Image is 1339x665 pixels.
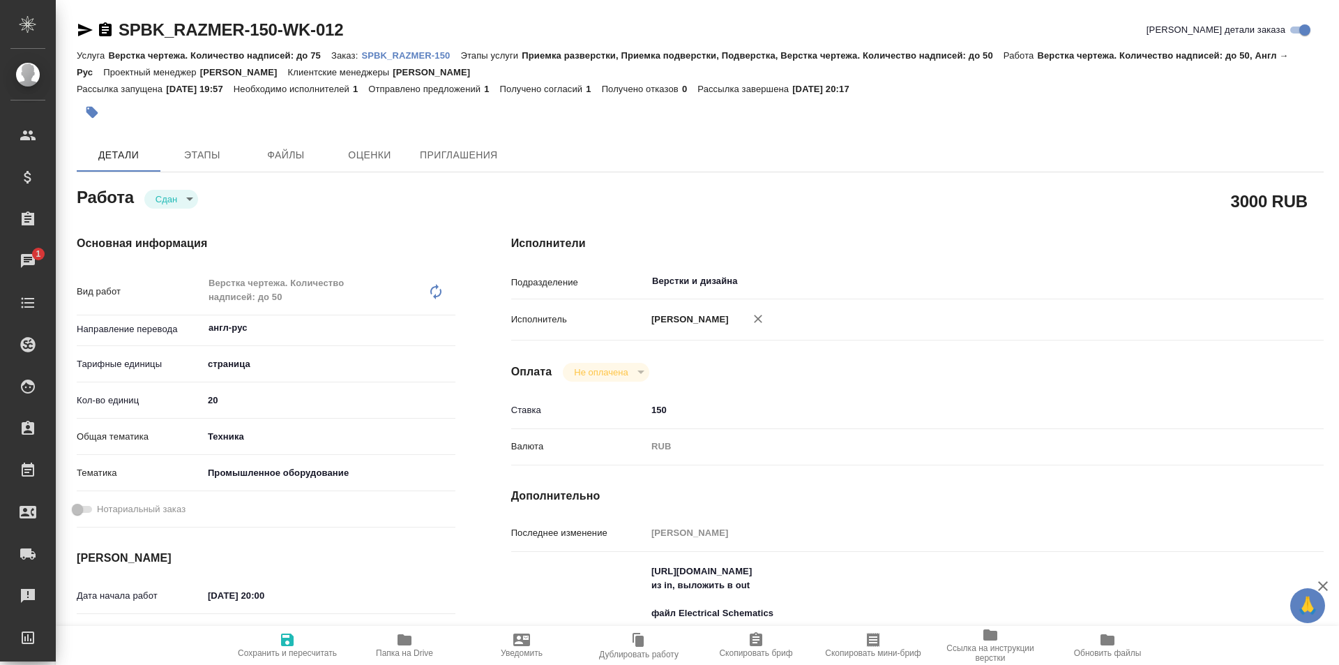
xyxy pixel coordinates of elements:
div: Сдан [563,363,649,382]
p: Приемка разверстки, Приемка подверстки, Подверстка, Верстка чертежа. Количество надписей: до 50 [522,50,1004,61]
button: Удалить исполнителя [743,304,773,334]
input: ✎ Введи что-нибудь [203,585,325,606]
p: Заказ: [331,50,361,61]
p: Услуга [77,50,108,61]
span: Ссылка на инструкции верстки [940,643,1041,663]
button: Скопировать ссылку для ЯМессенджера [77,22,93,38]
button: Скопировать мини-бриф [815,626,932,665]
p: 1 [484,84,499,94]
span: Файлы [252,147,319,164]
button: Дублировать работу [580,626,697,665]
h2: Работа [77,184,134,209]
button: Open [448,327,451,329]
button: Уведомить [463,626,580,665]
div: Техника [203,425,455,449]
a: SPBK_RAZMER-150 [361,49,460,61]
span: Скопировать бриф [719,648,792,658]
p: Направление перевода [77,322,203,336]
button: Добавить тэг [77,97,107,128]
p: 1 [353,84,368,94]
div: Сдан [144,190,198,209]
div: RUB [646,435,1256,458]
button: Не оплачена [570,366,632,378]
p: Ставка [511,403,646,417]
input: Пустое поле [646,523,1256,543]
p: Кол-во единиц [77,394,203,408]
p: Отправлено предложений [368,84,484,94]
input: ✎ Введи что-нибудь [646,400,1256,420]
p: Клиентские менеджеры [288,67,393,77]
input: Пустое поле [203,625,325,645]
button: Open [1248,280,1251,283]
div: Промышленное оборудование [203,461,455,485]
p: [DATE] 19:57 [166,84,234,94]
span: Приглашения [420,147,498,164]
p: [PERSON_NAME] [646,313,729,327]
button: Ссылка на инструкции верстки [932,626,1049,665]
span: Нотариальный заказ [97,502,186,516]
span: Папка на Drive [376,648,433,658]
span: 1 [27,247,49,261]
h2: 3000 RUB [1231,189,1308,213]
p: Верстка чертежа. Количество надписей: до 75 [108,50,331,61]
p: Рассылка запущена [77,84,166,94]
a: SPBK_RAZMER-150-WK-012 [119,20,343,39]
h4: [PERSON_NAME] [77,550,455,567]
p: Необходимо исполнителей [234,84,353,94]
span: [PERSON_NAME] детали заказа [1147,23,1285,37]
p: 1 [586,84,601,94]
h4: Исполнители [511,235,1324,252]
p: Дата начала работ [77,589,203,603]
span: Скопировать мини-бриф [825,648,921,658]
p: Вид работ [77,285,203,299]
p: Получено отказов [602,84,682,94]
span: Обновить файлы [1074,648,1142,658]
p: Работа [1004,50,1038,61]
button: Сдан [151,193,181,205]
span: Детали [85,147,152,164]
p: SPBK_RAZMER-150 [361,50,460,61]
span: Оценки [336,147,403,164]
p: [PERSON_NAME] [200,67,288,77]
button: Обновить файлы [1049,626,1166,665]
p: Тематика [77,466,203,480]
p: Исполнитель [511,313,646,327]
p: Проектный менеджер [103,67,199,77]
h4: Дополнительно [511,488,1324,505]
p: Подразделение [511,276,646,290]
p: Получено согласий [500,84,587,94]
h4: Оплата [511,364,552,380]
p: Последнее изменение [511,526,646,540]
h4: Основная информация [77,235,455,252]
input: ✎ Введи что-нибудь [203,390,455,410]
button: Сохранить и пересчитать [229,626,346,665]
p: Этапы услуги [460,50,522,61]
button: Скопировать ссылку [97,22,114,38]
button: 🙏 [1290,588,1325,623]
span: Дублировать работу [599,650,679,659]
p: [DATE] 20:17 [792,84,860,94]
p: [PERSON_NAME] [393,67,481,77]
a: 1 [3,244,52,278]
span: Сохранить и пересчитать [238,648,337,658]
div: страница [203,352,455,376]
p: Тарифные единицы [77,357,203,371]
span: 🙏 [1296,591,1319,620]
button: Скопировать бриф [697,626,815,665]
p: 0 [682,84,697,94]
p: Рассылка завершена [697,84,792,94]
span: Уведомить [501,648,543,658]
p: Валюта [511,440,646,454]
p: Общая тематика [77,430,203,444]
button: Папка на Drive [346,626,463,665]
span: Этапы [169,147,236,164]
